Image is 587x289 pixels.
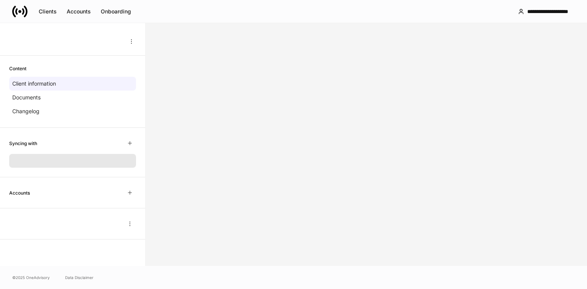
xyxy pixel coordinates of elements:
h6: Content [9,65,26,72]
p: Documents [12,94,41,101]
button: Onboarding [96,5,136,18]
div: Accounts [67,8,91,15]
h6: Syncing with [9,140,37,147]
div: Clients [39,8,57,15]
p: Changelog [12,107,39,115]
h6: Accounts [9,189,30,197]
a: Changelog [9,104,136,118]
a: Data Disclaimer [65,274,93,281]
div: Onboarding [101,8,131,15]
button: Accounts [62,5,96,18]
button: Clients [34,5,62,18]
span: © 2025 OneAdvisory [12,274,50,281]
p: Client information [12,80,56,88]
a: Client information [9,77,136,91]
a: Documents [9,91,136,104]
